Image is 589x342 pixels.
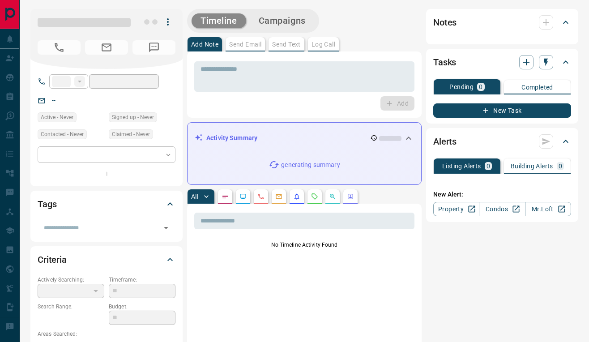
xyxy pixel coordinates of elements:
[293,193,300,200] svg: Listing Alerts
[38,276,104,284] p: Actively Searching:
[38,311,104,325] p: -- - --
[38,303,104,311] p: Search Range:
[206,133,257,143] p: Activity Summary
[559,163,562,169] p: 0
[38,197,56,211] h2: Tags
[442,163,481,169] p: Listing Alerts
[194,241,414,249] p: No Timeline Activity Found
[109,303,175,311] p: Budget:
[85,40,128,55] span: No Email
[38,193,175,215] div: Tags
[192,13,246,28] button: Timeline
[479,202,525,216] a: Condos
[433,12,571,33] div: Notes
[479,84,482,90] p: 0
[433,55,456,69] h2: Tasks
[281,160,340,170] p: generating summary
[433,15,457,30] h2: Notes
[222,193,229,200] svg: Notes
[38,249,175,270] div: Criteria
[433,190,571,199] p: New Alert:
[112,130,150,139] span: Claimed - Never
[195,130,414,146] div: Activity Summary
[487,163,490,169] p: 0
[347,193,354,200] svg: Agent Actions
[525,202,571,216] a: Mr.Loft
[38,330,175,338] p: Areas Searched:
[191,193,198,200] p: All
[112,113,154,122] span: Signed up - Never
[433,131,571,152] div: Alerts
[311,193,318,200] svg: Requests
[275,193,282,200] svg: Emails
[41,113,73,122] span: Active - Never
[109,276,175,284] p: Timeframe:
[38,40,81,55] span: No Number
[433,134,457,149] h2: Alerts
[433,202,479,216] a: Property
[511,163,553,169] p: Building Alerts
[41,130,84,139] span: Contacted - Never
[250,13,315,28] button: Campaigns
[257,193,265,200] svg: Calls
[239,193,247,200] svg: Lead Browsing Activity
[433,51,571,73] div: Tasks
[433,103,571,118] button: New Task
[329,193,336,200] svg: Opportunities
[52,97,55,104] a: --
[191,41,218,47] p: Add Note
[521,84,553,90] p: Completed
[449,84,474,90] p: Pending
[160,222,172,234] button: Open
[38,252,67,267] h2: Criteria
[132,40,175,55] span: No Number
